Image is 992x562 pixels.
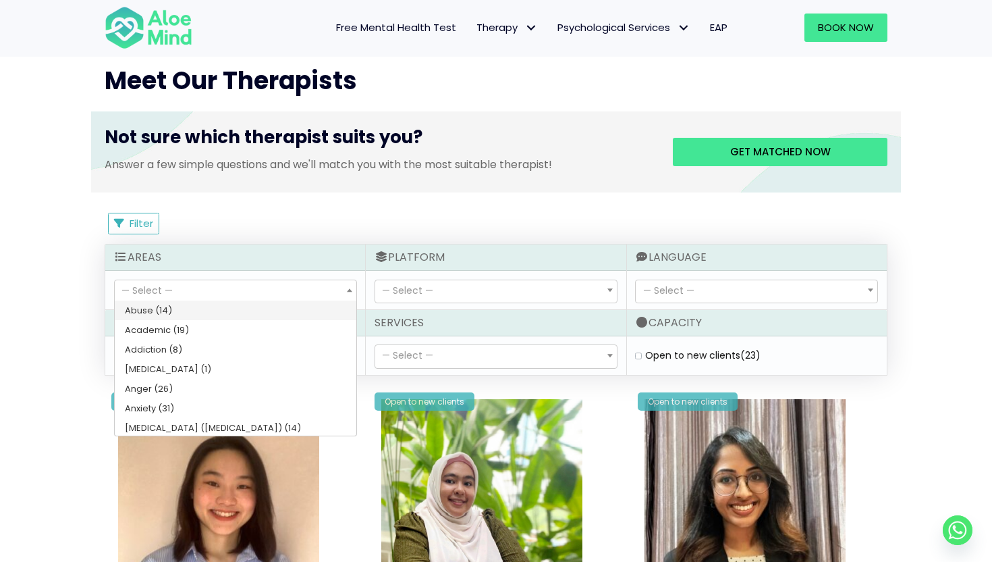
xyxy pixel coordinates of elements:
div: Therapist Type [105,310,365,336]
a: Book Now [804,14,887,42]
li: Addiction (8) [115,340,356,359]
div: Services [366,310,626,336]
div: Capacity [627,310,887,336]
button: Filter Listings [108,213,159,234]
div: Language [627,245,887,271]
span: (23) [740,349,761,362]
li: Academic (19) [115,320,356,340]
span: Therapy [476,20,537,34]
span: Book Now [818,20,874,34]
h3: Not sure which therapist suits you? [105,125,653,156]
a: EAP [700,14,738,42]
a: Free Mental Health Test [326,14,466,42]
div: Open to new clients [111,392,211,411]
label: Open to new clients [645,349,761,362]
span: Filter [130,216,153,230]
div: Areas [105,245,365,271]
a: Psychological ServicesPsychological Services: submenu [547,14,700,42]
span: Meet Our Therapists [105,63,357,98]
li: Anger (26) [115,379,356,399]
span: Therapy: submenu [521,18,541,38]
span: — Select — [382,284,433,297]
nav: Menu [210,14,738,42]
div: Open to new clients [638,392,738,411]
span: Get matched now [730,145,831,159]
a: Get matched now [673,138,887,166]
span: — Select — [382,349,433,362]
li: Anxiety (31) [115,399,356,418]
li: Abuse (14) [115,301,356,320]
span: Free Mental Health Test [336,20,456,34]
div: Open to new clients [375,392,474,411]
a: TherapyTherapy: submenu [466,14,547,42]
div: Platform [366,245,626,271]
p: Answer a few simple questions and we'll match you with the most suitable therapist! [105,157,653,172]
span: Psychological Services: submenu [673,18,693,38]
span: EAP [710,20,727,34]
span: — Select — [121,284,173,297]
li: [MEDICAL_DATA] (1) [115,359,356,379]
li: [MEDICAL_DATA] ([MEDICAL_DATA]) (14) [115,418,356,438]
span: — Select — [643,284,694,297]
img: Aloe mind Logo [105,5,192,50]
a: Whatsapp [943,515,972,545]
span: Psychological Services [557,20,690,34]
